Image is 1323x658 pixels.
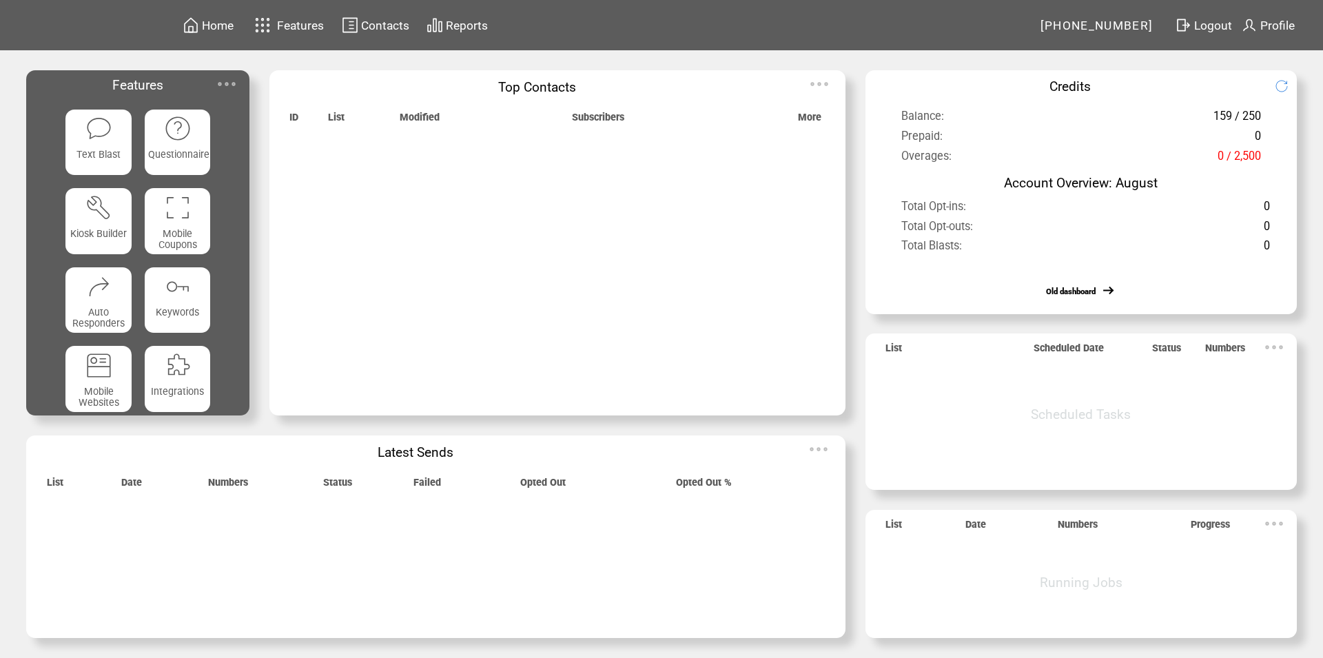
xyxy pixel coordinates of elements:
[805,435,832,463] img: ellypsis.svg
[1260,19,1295,32] span: Profile
[249,12,327,39] a: Features
[1205,342,1245,361] span: Numbers
[901,200,966,220] span: Total Opt-ins:
[885,342,902,361] span: List
[413,477,441,495] span: Failed
[1194,19,1232,32] span: Logout
[572,112,624,130] span: Subscribers
[72,307,125,329] span: Auto Responders
[251,14,275,37] img: features.svg
[1218,150,1261,170] span: 0 / 2,500
[65,110,132,176] a: Text Blast
[1264,200,1270,220] span: 0
[70,228,127,239] span: Kiosk Builder
[1275,79,1302,93] img: refresh.png
[901,239,962,260] span: Total Blasts:
[76,149,121,160] span: Text Blast
[427,17,443,34] img: chart.svg
[520,477,566,495] span: Opted Out
[1173,14,1239,36] a: Logout
[121,477,142,495] span: Date
[85,115,112,142] img: text-blast.svg
[1241,17,1258,34] img: profile.svg
[164,194,191,221] img: coupons.svg
[1175,17,1191,34] img: exit.svg
[400,112,440,130] span: Modified
[1049,79,1091,94] span: Credits
[1040,575,1122,590] span: Running Jobs
[1255,130,1261,150] span: 0
[1260,333,1288,361] img: ellypsis.svg
[213,70,240,98] img: ellypsis.svg
[676,477,732,495] span: Opted Out %
[340,14,411,36] a: Contacts
[1034,342,1104,361] span: Scheduled Date
[145,267,211,333] a: Keywords
[85,273,112,300] img: auto-responders.svg
[328,112,345,130] span: List
[65,346,132,412] a: Mobile Websites
[323,477,352,495] span: Status
[85,194,112,221] img: tool%201.svg
[1191,519,1230,537] span: Progress
[1031,407,1131,422] span: Scheduled Tasks
[378,444,453,460] span: Latest Sends
[1046,287,1096,296] a: Old dashboard
[181,14,236,36] a: Home
[1264,239,1270,260] span: 0
[79,386,119,408] span: Mobile Websites
[901,130,943,150] span: Prepaid:
[798,112,821,130] span: More
[1004,175,1158,191] span: Account Overview: August
[156,307,199,318] span: Keywords
[85,352,112,379] img: mobile-websites.svg
[885,519,902,537] span: List
[183,17,199,34] img: home.svg
[164,115,191,142] img: questionnaire.svg
[342,17,358,34] img: contacts.svg
[1040,19,1153,32] span: [PHONE_NUMBER]
[148,149,209,160] span: Questionnaire
[446,19,488,32] span: Reports
[47,477,63,495] span: List
[1152,342,1181,361] span: Status
[1213,110,1261,130] span: 159 / 250
[289,112,298,130] span: ID
[65,267,132,333] a: Auto Responders
[164,352,191,379] img: integrations.svg
[151,386,204,397] span: Integrations
[164,273,191,300] img: keywords.svg
[361,19,409,32] span: Contacts
[1058,519,1098,537] span: Numbers
[806,70,833,98] img: ellypsis.svg
[202,19,234,32] span: Home
[901,220,973,240] span: Total Opt-outs:
[1260,510,1288,537] img: ellypsis.svg
[208,477,248,495] span: Numbers
[901,150,952,170] span: Overages:
[424,14,490,36] a: Reports
[1239,14,1297,36] a: Profile
[112,77,163,93] span: Features
[277,19,324,32] span: Features
[965,519,986,537] span: Date
[145,110,211,176] a: Questionnaire
[498,79,576,95] span: Top Contacts
[145,188,211,254] a: Mobile Coupons
[158,228,197,250] span: Mobile Coupons
[65,188,132,254] a: Kiosk Builder
[1264,220,1270,240] span: 0
[901,110,944,130] span: Balance:
[145,346,211,412] a: Integrations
